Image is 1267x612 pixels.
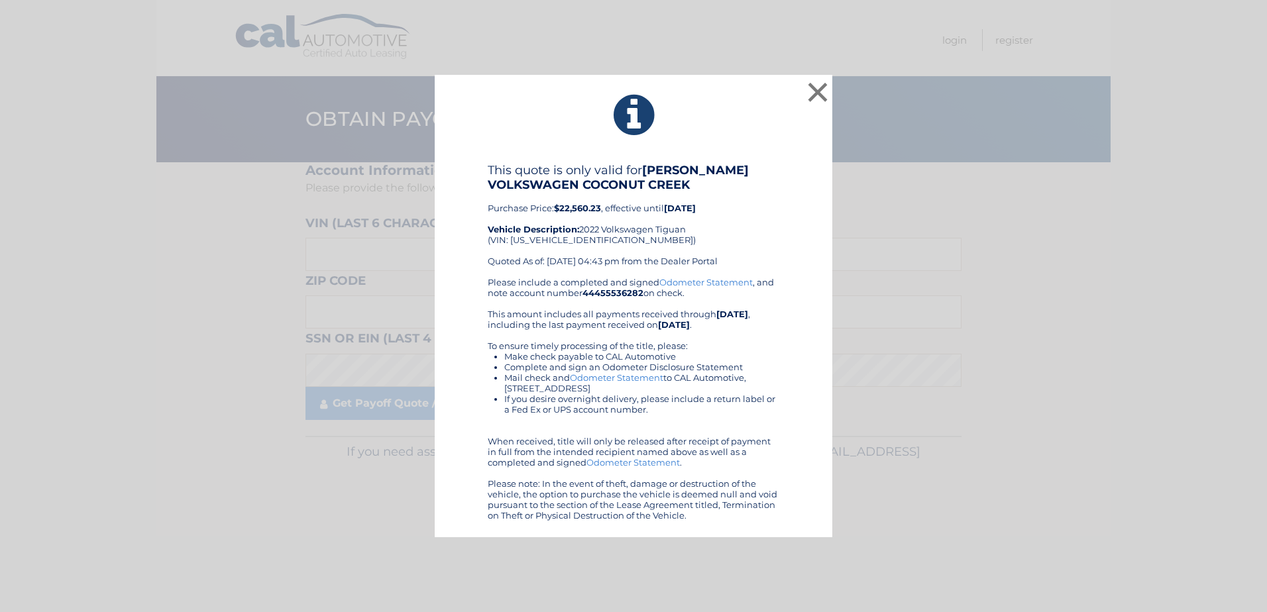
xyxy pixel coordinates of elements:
[582,287,643,298] b: 44455536282
[664,203,696,213] b: [DATE]
[659,277,753,287] a: Odometer Statement
[804,79,831,105] button: ×
[504,372,779,393] li: Mail check and to CAL Automotive, [STREET_ADDRESS]
[716,309,748,319] b: [DATE]
[488,163,779,192] h4: This quote is only valid for
[586,457,680,468] a: Odometer Statement
[658,319,690,330] b: [DATE]
[554,203,601,213] b: $22,560.23
[504,393,779,415] li: If you desire overnight delivery, please include a return label or a Fed Ex or UPS account number.
[488,163,749,192] b: [PERSON_NAME] VOLKSWAGEN COCONUT CREEK
[504,362,779,372] li: Complete and sign an Odometer Disclosure Statement
[488,224,579,234] strong: Vehicle Description:
[488,163,779,277] div: Purchase Price: , effective until 2022 Volkswagen Tiguan (VIN: [US_VEHICLE_IDENTIFICATION_NUMBER]...
[488,277,779,521] div: Please include a completed and signed , and note account number on check. This amount includes al...
[570,372,663,383] a: Odometer Statement
[504,351,779,362] li: Make check payable to CAL Automotive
